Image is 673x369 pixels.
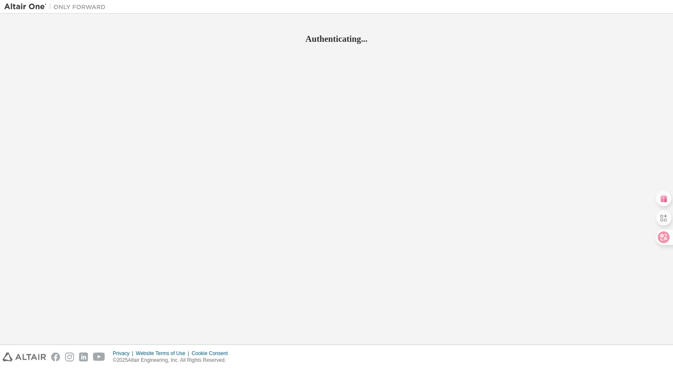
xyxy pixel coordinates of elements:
img: facebook.svg [51,353,60,361]
img: altair_logo.svg [3,353,46,361]
p: © 2025 Altair Engineering, Inc. All Rights Reserved. [113,357,233,364]
div: Cookie Consent [192,350,233,357]
img: youtube.svg [93,353,105,361]
img: linkedin.svg [79,353,88,361]
img: Altair One [4,3,110,11]
div: Website Terms of Use [136,350,192,357]
div: Privacy [113,350,136,357]
h2: Authenticating... [4,33,669,44]
img: instagram.svg [65,353,74,361]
